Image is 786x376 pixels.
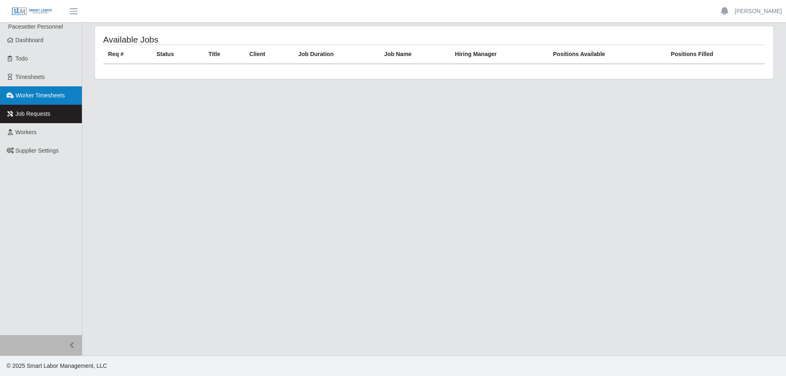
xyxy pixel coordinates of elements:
th: Status [151,45,203,64]
span: Job Requests [16,110,51,117]
span: Dashboard [16,37,44,43]
h4: Available Jobs [103,34,372,45]
th: Req # [103,45,151,64]
th: Client [244,45,294,64]
th: Positions Available [548,45,666,64]
th: Job Duration [294,45,379,64]
span: © 2025 Smart Labor Management, LLC [7,362,107,369]
th: Hiring Manager [450,45,548,64]
th: Positions Filled [666,45,765,64]
span: Workers [16,129,37,135]
a: [PERSON_NAME] [735,7,782,16]
span: Pacesetter Personnel [8,23,63,30]
span: Worker Timesheets [16,92,65,99]
th: Job Name [379,45,450,64]
span: Todo [16,55,28,62]
span: Supplier Settings [16,147,59,154]
span: Timesheets [16,74,45,80]
th: Title [203,45,244,64]
img: SLM Logo [11,7,52,16]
